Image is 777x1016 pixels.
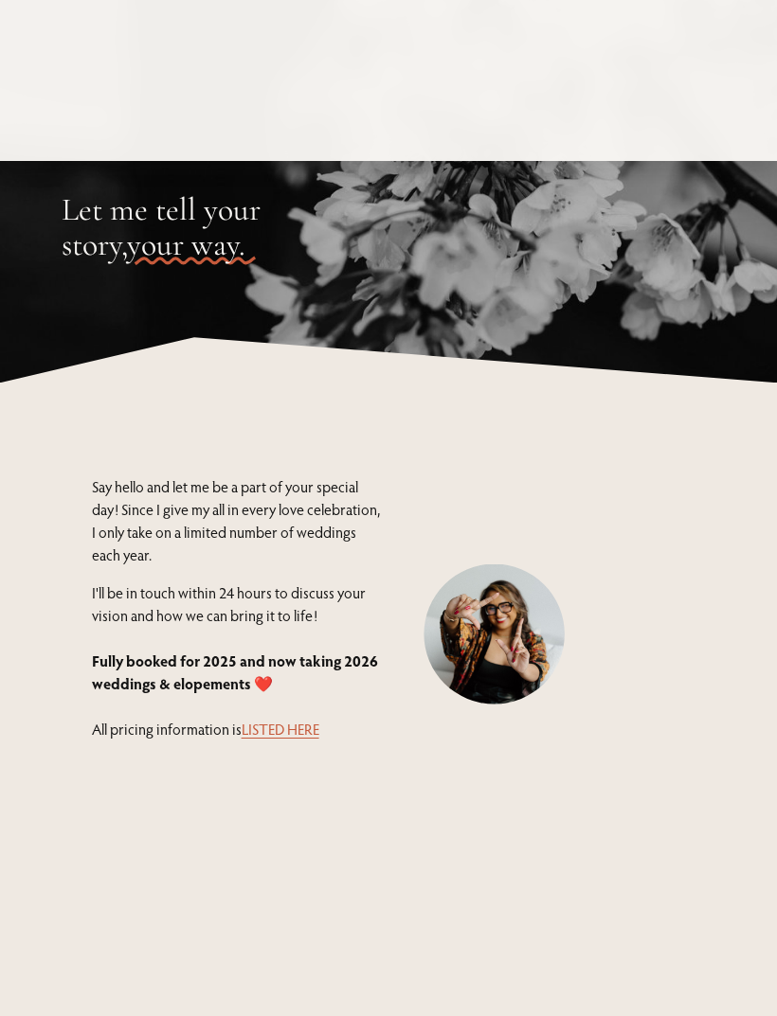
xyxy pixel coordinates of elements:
[242,720,319,739] a: LISTED HERE
[92,475,384,566] p: Say hello and let me be a part of your special day! Since I give my all in every love celebration...
[62,192,323,263] h2: Let me tell your story .
[92,651,381,693] strong: Fully booked for 2025 and now taking 2026 weddings & elopements ❤️
[121,225,127,264] span: ,
[92,581,384,740] p: I'll be in touch within 24 hours to discuss your vision and how we can bring it to life! All pric...
[127,225,239,264] span: your way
